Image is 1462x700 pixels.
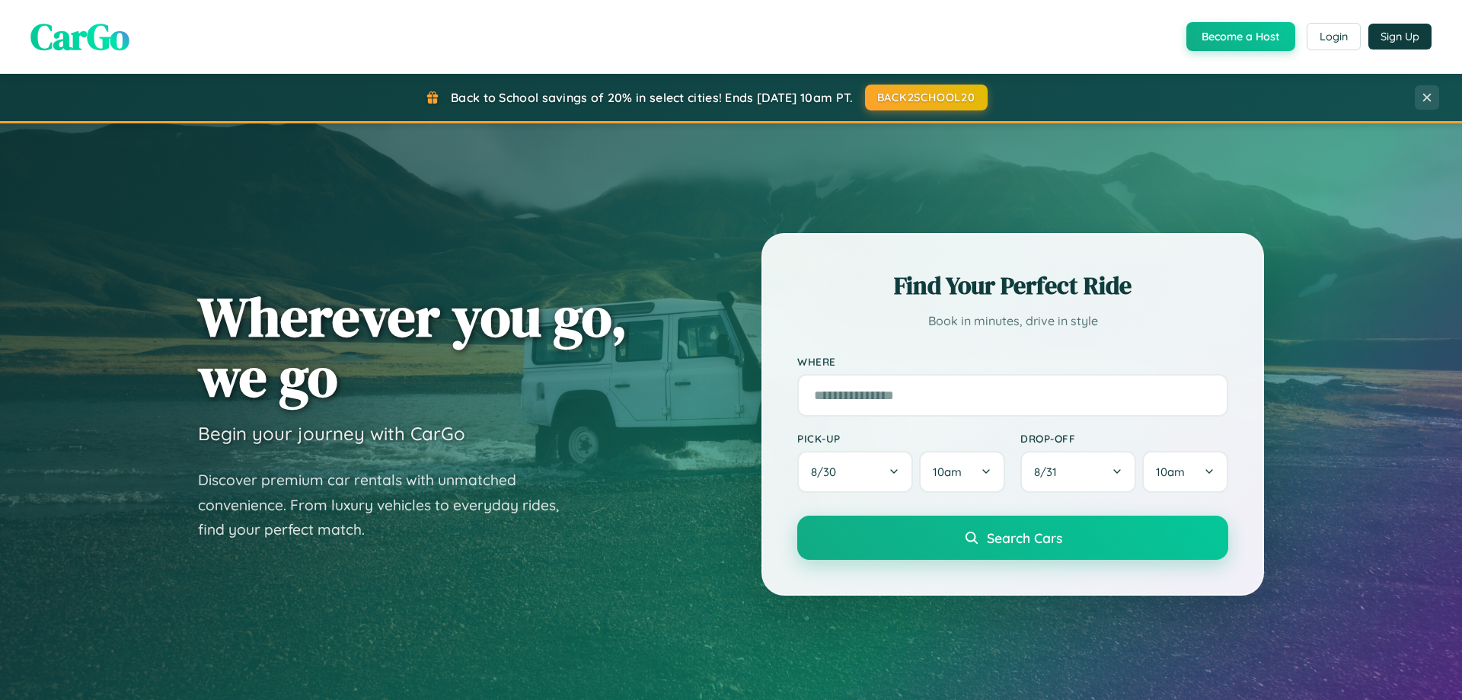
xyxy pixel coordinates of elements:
button: BACK2SCHOOL20 [865,85,988,110]
span: CarGo [30,11,129,62]
p: Discover premium car rentals with unmatched convenience. From luxury vehicles to everyday rides, ... [198,468,579,542]
button: Become a Host [1186,22,1295,51]
span: Back to School savings of 20% in select cities! Ends [DATE] 10am PT. [451,90,853,105]
span: Search Cars [987,529,1062,546]
span: 10am [1156,465,1185,479]
h2: Find Your Perfect Ride [797,269,1228,302]
label: Where [797,355,1228,368]
h3: Begin your journey with CarGo [198,422,465,445]
button: Sign Up [1368,24,1432,50]
p: Book in minutes, drive in style [797,310,1228,332]
button: Search Cars [797,516,1228,560]
button: 10am [919,451,1005,493]
label: Pick-up [797,432,1005,445]
button: 10am [1142,451,1228,493]
h1: Wherever you go, we go [198,286,627,407]
button: 8/30 [797,451,913,493]
button: Login [1307,23,1361,50]
button: 8/31 [1020,451,1136,493]
label: Drop-off [1020,432,1228,445]
span: 10am [933,465,962,479]
span: 8 / 30 [811,465,844,479]
span: 8 / 31 [1034,465,1065,479]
